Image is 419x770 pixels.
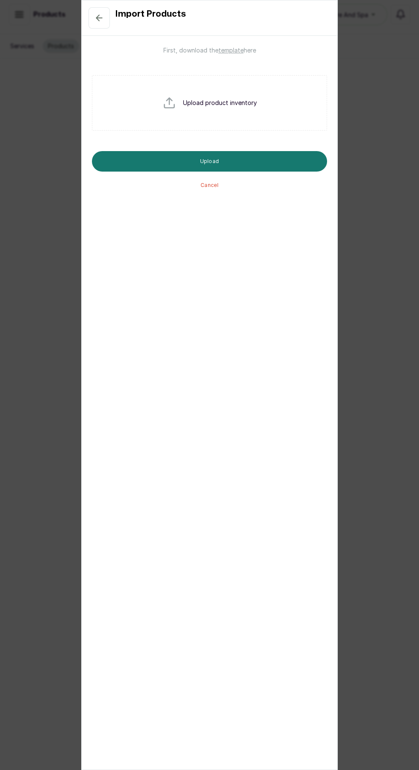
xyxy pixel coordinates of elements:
h1: Import Products [115,7,186,29]
button: Upload [92,151,327,172]
button: Cancel [201,182,218,189]
span: template [218,47,244,54]
p: Upload product inventory [183,99,257,107]
a: First, download thetemplatehere [163,46,256,55]
p: First, download the here [163,46,256,55]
